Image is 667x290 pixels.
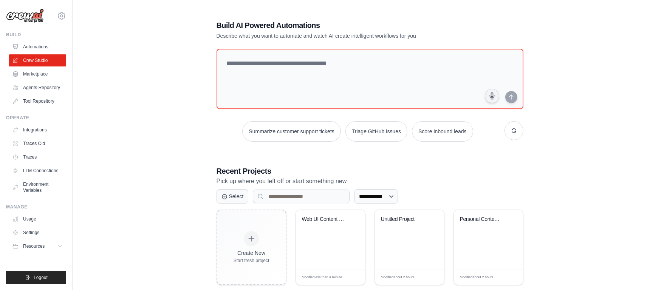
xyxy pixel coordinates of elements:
button: Click to speak your automation idea [485,89,499,103]
div: Start fresh project [234,258,269,264]
a: Environment Variables [9,178,66,196]
span: Modified less than a minute [302,275,342,280]
a: Tool Repository [9,95,66,107]
button: Summarize customer support tickets [242,121,340,142]
div: Untitled Project [381,216,427,223]
button: Score inbound leads [412,121,473,142]
button: Triage GitHub issues [345,121,407,142]
span: Edit [347,275,353,280]
div: Personal Content Curator [460,216,506,223]
a: Crew Studio [9,54,66,66]
div: Operate [6,115,66,121]
a: LLM Connections [9,165,66,177]
button: Select [217,189,249,204]
button: Logout [6,271,66,284]
div: Build [6,32,66,38]
button: Get new suggestions [505,121,523,140]
p: Pick up where you left off or start something new [217,176,523,186]
span: Modified about 2 hours [460,275,494,280]
span: Resources [23,243,45,249]
span: Edit [426,275,432,280]
p: Describe what you want to automate and watch AI create intelligent workflows for you [217,32,470,40]
div: Web UI Content Generator & Publisher [302,216,348,223]
span: Modified about 2 hours [381,275,415,280]
span: Logout [34,275,48,281]
div: Create New [234,249,269,257]
h3: Recent Projects [217,166,523,176]
button: Resources [9,240,66,252]
a: Settings [9,227,66,239]
a: Marketplace [9,68,66,80]
img: Logo [6,9,44,23]
h1: Build AI Powered Automations [217,20,470,31]
a: Automations [9,41,66,53]
a: Usage [9,213,66,225]
div: Manage [6,204,66,210]
a: Agents Repository [9,82,66,94]
a: Integrations [9,124,66,136]
a: Traces [9,151,66,163]
span: Edit [505,275,511,280]
a: Traces Old [9,137,66,150]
